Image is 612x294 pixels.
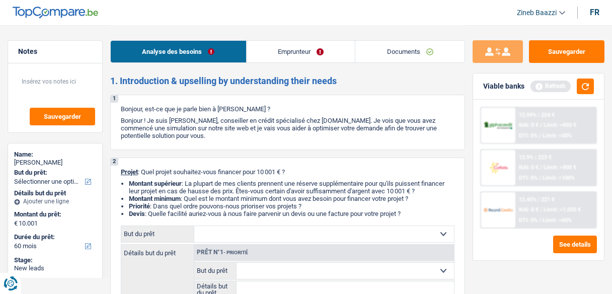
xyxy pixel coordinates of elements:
span: Limit: >850 € [544,122,576,128]
div: Détails but du prêt [14,189,96,197]
div: Name: [14,151,96,159]
span: DTI: 0% [519,132,538,139]
div: Ajouter une ligne [14,198,96,205]
div: 1 [111,95,118,103]
button: Sauvegarder [30,108,95,125]
label: Montant du prêt: [14,210,94,218]
span: Limit: >800 € [544,164,576,171]
img: Cofidis [484,160,513,175]
span: NAI: 0 € [519,206,539,213]
span: DTI: 0% [519,175,538,181]
li: : La plupart de mes clients prennent une réserve supplémentaire pour qu'ils puissent financer leu... [129,180,454,195]
li: : Dans quel ordre pouvons-nous prioriser vos projets ? [129,202,454,210]
div: Prêt n°1 [194,249,251,256]
div: Stage: [14,256,96,264]
li: : Quelle facilité auriez-vous à nous faire parvenir un devis ou une facture pour votre projet ? [129,210,454,217]
a: Emprunteur [247,41,355,62]
span: NAI: 0 € [519,122,539,128]
img: AlphaCredit [484,121,513,130]
span: Projet [121,168,138,176]
img: TopCompare Logo [13,7,98,19]
p: : Quel projet souhaitez-vous financer pour 10 001 € ? [121,168,454,176]
label: Détails but du prêt [121,245,194,256]
div: fr [590,8,599,17]
label: But du prêt [194,263,237,279]
span: - Priorité [223,250,248,255]
span: Limit: >1.033 € [544,206,581,213]
div: New leads [14,264,96,272]
span: Limit: <50% [543,132,572,139]
li: : Quel est le montant minimum dont vous avez besoin pour financer votre projet ? [129,195,454,202]
strong: Priorité [129,202,150,210]
label: But du prêt [121,226,194,242]
strong: Montant minimum [129,195,181,202]
span: / [539,217,541,224]
span: Limit: <60% [543,217,572,224]
span: NAI: 0 € [519,164,539,171]
strong: Montant supérieur [129,180,182,187]
button: See details [553,236,597,253]
span: / [540,164,542,171]
div: 12.99% | 224 € [519,112,555,118]
span: Limit: <100% [543,175,575,181]
p: Bonjour, est-ce que je parle bien à [PERSON_NAME] ? [121,105,454,113]
div: 12.9% | 223 € [519,154,552,161]
a: Documents [355,41,465,62]
div: Viable banks [483,82,524,91]
h2: 1. Introduction & upselling by understanding their needs [110,76,465,87]
div: Status: [14,277,96,285]
span: / [539,132,541,139]
img: Record Credits [484,202,513,217]
p: Bonjour ! Je suis [PERSON_NAME], conseiller en crédit spécialisé chez [DOMAIN_NAME]. Je vois que ... [121,117,454,139]
label: Durée du prêt: [14,233,94,241]
span: DTI: 0% [519,217,538,224]
label: But du prêt: [14,169,94,177]
div: Refresh [530,81,571,92]
div: [PERSON_NAME] [14,159,96,167]
span: / [539,175,541,181]
span: Sauvegarder [44,113,81,120]
div: 2 [111,158,118,166]
a: Zineb Baazzi [509,5,565,21]
span: / [540,122,542,128]
a: Analyse des besoins [111,41,246,62]
span: / [540,206,542,213]
span: Devis [129,210,145,217]
button: Sauvegarder [529,40,604,63]
h5: Notes [18,47,92,56]
span: € [14,219,18,228]
div: 12.45% | 221 € [519,196,555,203]
span: Zineb Baazzi [517,9,557,17]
